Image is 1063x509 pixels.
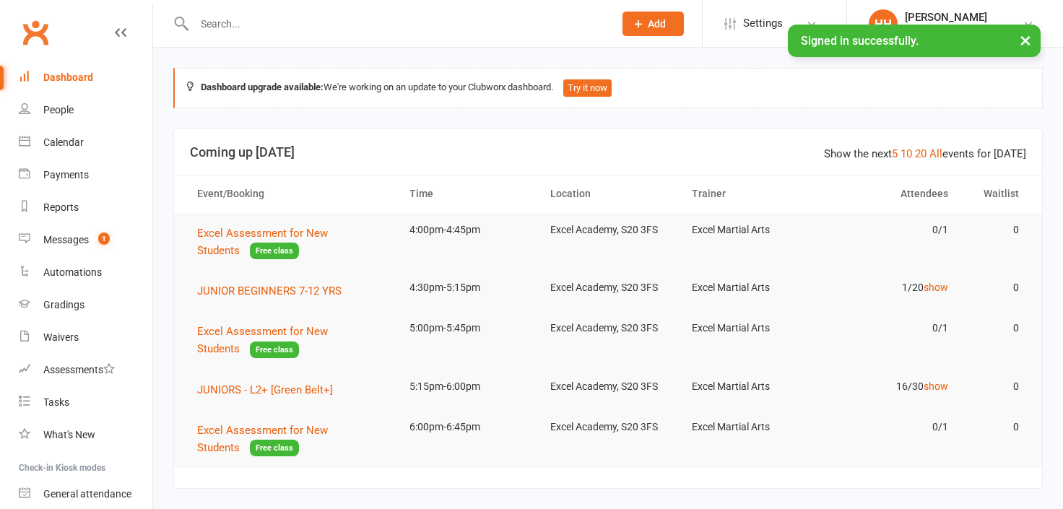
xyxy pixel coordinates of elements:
[915,147,927,160] a: 20
[537,370,679,404] td: Excel Academy, S20 3FS
[197,325,328,355] span: Excel Assessment for New Students
[961,311,1032,345] td: 0
[396,311,538,345] td: 5:00pm-5:45pm
[648,18,666,30] span: Add
[679,213,820,247] td: Excel Martial Arts
[197,323,383,358] button: Excel Assessment for New StudentsFree class
[19,224,152,256] a: Messages 1
[201,82,324,92] strong: Dashboard upgrade available:
[250,243,299,259] span: Free class
[563,79,612,97] button: Try it now
[43,266,102,278] div: Automations
[905,11,987,24] div: [PERSON_NAME]
[679,175,820,212] th: Trainer
[19,321,152,354] a: Waivers
[43,169,89,180] div: Payments
[743,7,783,40] span: Settings
[961,271,1032,305] td: 0
[396,410,538,444] td: 6:00pm-6:45pm
[905,24,987,37] div: Excel Martial Arts
[1012,25,1038,56] button: ×
[190,145,1026,160] h3: Coming up [DATE]
[250,341,299,358] span: Free class
[396,271,538,305] td: 4:30pm-5:15pm
[19,126,152,159] a: Calendar
[197,282,352,300] button: JUNIOR BEGINNERS 7-12 YRS
[43,299,84,310] div: Gradings
[820,271,961,305] td: 1/20
[190,14,604,34] input: Search...
[197,284,342,297] span: JUNIOR BEGINNERS 7-12 YRS
[622,12,684,36] button: Add
[901,147,912,160] a: 10
[924,282,948,293] a: show
[820,213,961,247] td: 0/1
[17,14,53,51] a: Clubworx
[19,256,152,289] a: Automations
[98,232,110,245] span: 1
[250,440,299,456] span: Free class
[820,175,961,212] th: Attendees
[929,147,942,160] a: All
[820,410,961,444] td: 0/1
[173,68,1043,108] div: We're working on an update to your Clubworx dashboard.
[197,227,328,257] span: Excel Assessment for New Students
[43,364,115,375] div: Assessments
[184,175,396,212] th: Event/Booking
[679,410,820,444] td: Excel Martial Arts
[19,191,152,224] a: Reports
[19,159,152,191] a: Payments
[820,311,961,345] td: 0/1
[43,488,131,500] div: General attendance
[924,380,948,392] a: show
[679,311,820,345] td: Excel Martial Arts
[820,370,961,404] td: 16/30
[197,424,328,454] span: Excel Assessment for New Students
[19,419,152,451] a: What's New
[396,175,538,212] th: Time
[43,201,79,213] div: Reports
[197,383,333,396] span: JUNIORS - L2+ [Green Belt+]
[19,289,152,321] a: Gradings
[43,331,79,343] div: Waivers
[43,396,69,408] div: Tasks
[961,213,1032,247] td: 0
[19,61,152,94] a: Dashboard
[43,429,95,440] div: What's New
[19,386,152,419] a: Tasks
[679,370,820,404] td: Excel Martial Arts
[537,311,679,345] td: Excel Academy, S20 3FS
[396,370,538,404] td: 5:15pm-6:00pm
[824,145,1026,162] div: Show the next events for [DATE]
[43,104,74,116] div: People
[43,136,84,148] div: Calendar
[892,147,898,160] a: 5
[961,370,1032,404] td: 0
[537,410,679,444] td: Excel Academy, S20 3FS
[679,271,820,305] td: Excel Martial Arts
[801,34,919,48] span: Signed in successfully.
[961,175,1032,212] th: Waitlist
[19,354,152,386] a: Assessments
[43,71,93,83] div: Dashboard
[197,381,343,399] button: JUNIORS - L2+ [Green Belt+]
[197,422,383,457] button: Excel Assessment for New StudentsFree class
[869,9,898,38] div: HH
[396,213,538,247] td: 4:00pm-4:45pm
[19,94,152,126] a: People
[537,271,679,305] td: Excel Academy, S20 3FS
[537,175,679,212] th: Location
[537,213,679,247] td: Excel Academy, S20 3FS
[43,234,89,245] div: Messages
[197,225,383,260] button: Excel Assessment for New StudentsFree class
[961,410,1032,444] td: 0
